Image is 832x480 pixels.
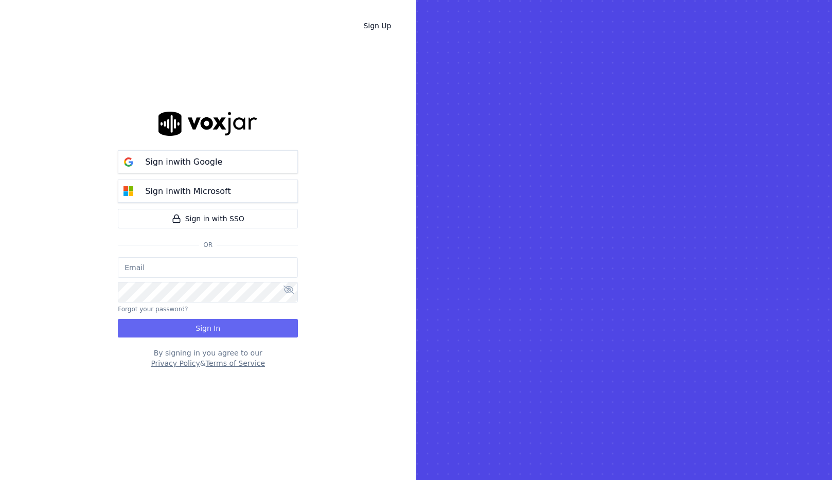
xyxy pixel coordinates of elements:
button: Forgot your password? [118,305,188,313]
p: Sign in with Microsoft [145,185,231,198]
button: Sign inwith Microsoft [118,180,298,203]
button: Privacy Policy [151,358,200,368]
img: microsoft Sign in button [118,181,139,202]
input: Email [118,257,298,278]
a: Sign Up [355,16,399,35]
button: Sign In [118,319,298,337]
button: Terms of Service [206,358,265,368]
p: Sign in with Google [145,156,222,168]
img: google Sign in button [118,152,139,172]
a: Sign in with SSO [118,209,298,228]
button: Sign inwith Google [118,150,298,173]
div: By signing in you agree to our & [118,348,298,368]
span: Or [199,241,217,249]
img: logo [158,112,257,136]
